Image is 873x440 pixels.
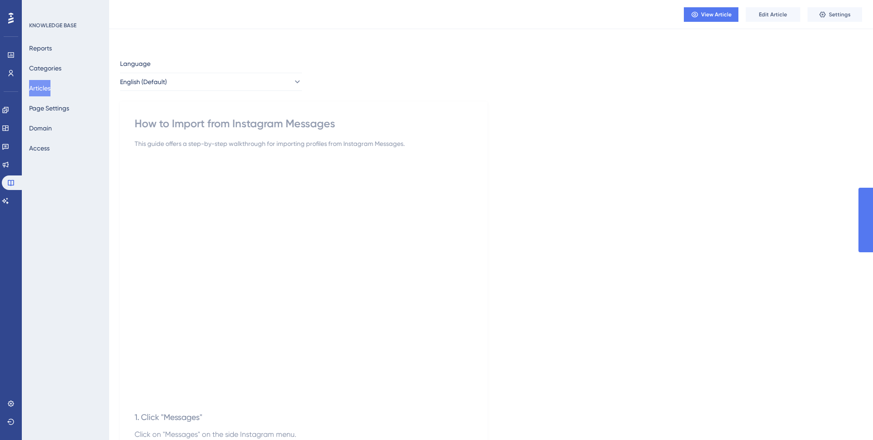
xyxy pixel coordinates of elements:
div: How to Import from Instagram Messages [135,116,473,131]
button: View Article [684,7,738,22]
button: Categories [29,60,61,76]
button: Access [29,140,50,156]
span: View Article [701,11,732,18]
button: English (Default) [120,73,302,91]
div: This guide offers a step-by-step walkthrough for importing profiles from Instagram Messages. [135,138,473,149]
span: Language [120,58,151,69]
span: Click on "Messages" on the side Instagram menu. [135,430,296,439]
span: Edit Article [759,11,787,18]
button: Articles [29,80,50,96]
iframe: How to Import from Instagram Messages [135,167,473,384]
span: 1. Click "Messages" [135,412,202,422]
button: Edit Article [746,7,800,22]
button: Settings [808,7,862,22]
div: KNOWLEDGE BASE [29,22,76,29]
button: Page Settings [29,100,69,116]
iframe: UserGuiding AI Assistant Launcher [835,404,862,431]
button: Reports [29,40,52,56]
span: Settings [829,11,851,18]
button: Domain [29,120,52,136]
span: English (Default) [120,76,167,87]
